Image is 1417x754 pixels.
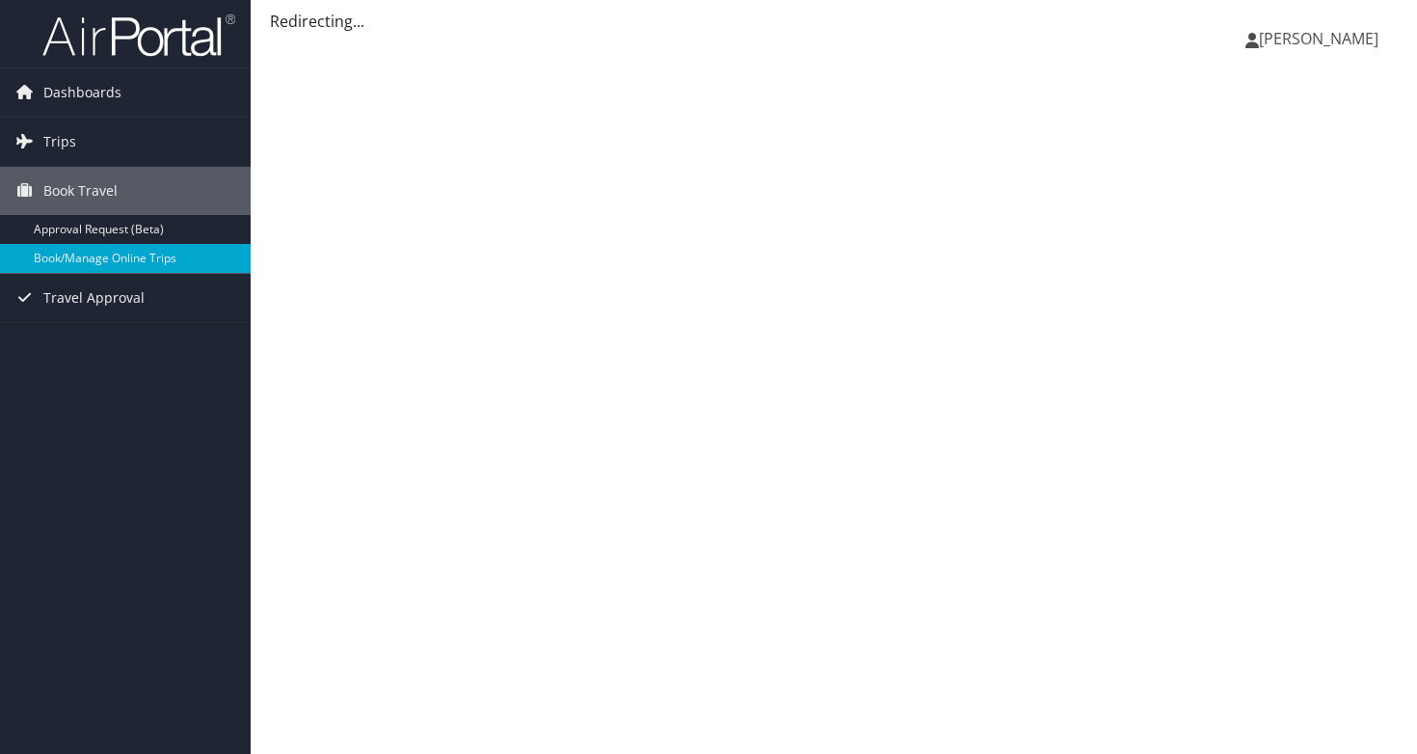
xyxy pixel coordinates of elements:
span: Travel Approval [43,274,145,322]
span: Book Travel [43,167,118,215]
img: airportal-logo.png [42,13,235,58]
span: Trips [43,118,76,166]
span: Dashboards [43,68,121,117]
a: [PERSON_NAME] [1245,10,1398,67]
div: Redirecting... [270,10,1398,33]
span: [PERSON_NAME] [1259,28,1378,49]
